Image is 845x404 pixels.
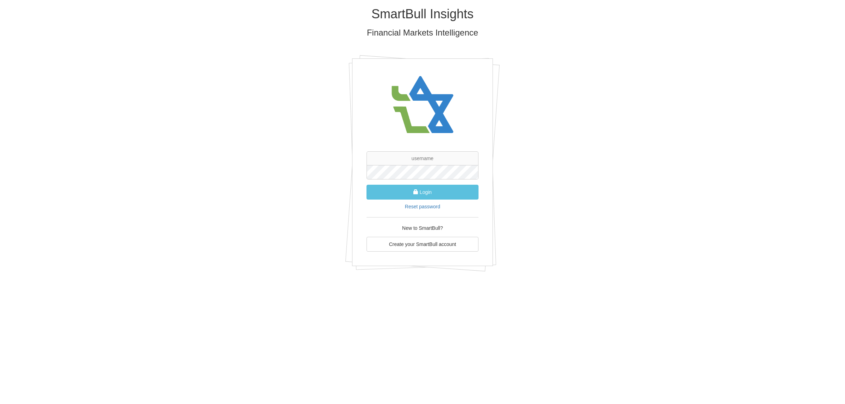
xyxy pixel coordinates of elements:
[405,204,440,209] a: Reset password
[402,225,443,231] span: New to SmartBull?
[217,7,628,21] h1: SmartBull Insights
[387,69,458,141] img: avatar
[367,151,478,165] input: username
[217,28,628,37] h3: Financial Markets Intelligence
[367,237,478,252] a: Create your SmartBull account
[367,185,478,200] button: Login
